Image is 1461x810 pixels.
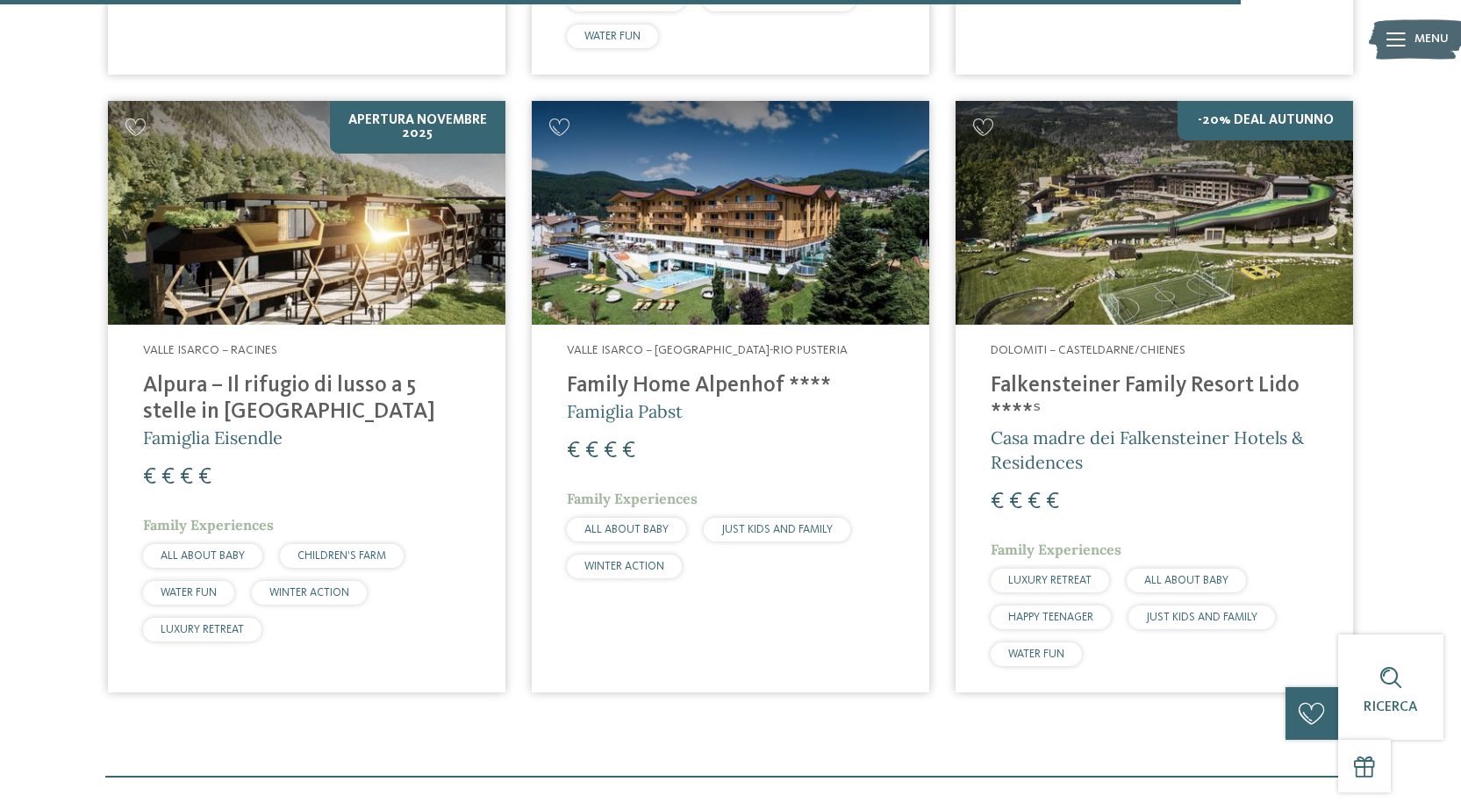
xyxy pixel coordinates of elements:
[1046,491,1059,513] span: €
[532,101,929,325] img: Family Home Alpenhof ****
[198,466,211,489] span: €
[567,490,698,507] span: Family Experiences
[991,427,1304,473] span: Casa madre dei Falkensteiner Hotels & Residences
[1009,491,1022,513] span: €
[991,541,1121,558] span: Family Experiences
[161,466,175,489] span: €
[1144,575,1228,586] span: ALL ABOUT BABY
[991,373,1318,426] h4: Falkensteiner Family Resort Lido ****ˢ
[180,466,193,489] span: €
[143,466,156,489] span: €
[1008,649,1064,660] span: WATER FUN
[143,516,274,534] span: Family Experiences
[622,440,635,462] span: €
[567,400,683,422] span: Famiglia Pabst
[584,524,669,535] span: ALL ABOUT BABY
[721,524,833,535] span: JUST KIDS AND FAMILY
[1028,491,1041,513] span: €
[956,101,1353,325] img: Cercate un hotel per famiglie? Qui troverete solo i migliori!
[604,440,617,462] span: €
[161,587,217,599] span: WATER FUN
[585,440,598,462] span: €
[269,587,349,599] span: WINTER ACTION
[567,344,848,356] span: Valle Isarco – [GEOGRAPHIC_DATA]-Rio Pusteria
[991,491,1004,513] span: €
[584,31,641,42] span: WATER FUN
[1146,612,1257,623] span: JUST KIDS AND FAMILY
[297,550,386,562] span: CHILDREN’S FARM
[143,427,283,448] span: Famiglia Eisendle
[1008,612,1093,623] span: HAPPY TEENAGER
[143,373,470,426] h4: Alpura – Il rifugio di lusso a 5 stelle in [GEOGRAPHIC_DATA]
[1364,700,1418,714] span: Ricerca
[956,101,1353,692] a: Cercate un hotel per famiglie? Qui troverete solo i migliori! -20% Deal Autunno Dolomiti – Castel...
[143,344,277,356] span: Valle Isarco – Racines
[532,101,929,692] a: Cercate un hotel per famiglie? Qui troverete solo i migliori! Valle Isarco – [GEOGRAPHIC_DATA]-Ri...
[1008,575,1092,586] span: LUXURY RETREAT
[991,344,1185,356] span: Dolomiti – Casteldarne/Chienes
[161,624,244,635] span: LUXURY RETREAT
[108,101,505,692] a: Cercate un hotel per famiglie? Qui troverete solo i migliori! Apertura novembre 2025 Valle Isarco...
[567,440,580,462] span: €
[567,373,894,399] h4: Family Home Alpenhof ****
[584,561,664,572] span: WINTER ACTION
[161,550,245,562] span: ALL ABOUT BABY
[108,101,505,325] img: Cercate un hotel per famiglie? Qui troverete solo i migliori!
